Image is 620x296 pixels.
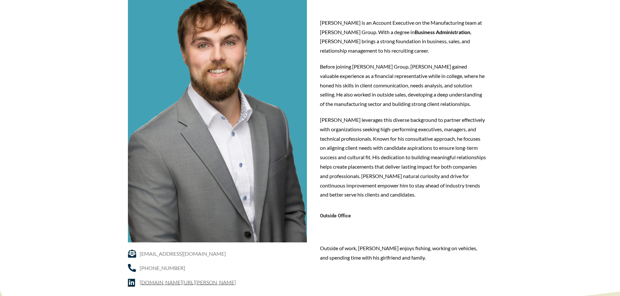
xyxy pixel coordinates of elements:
a: [EMAIL_ADDRESS][DOMAIN_NAME] [128,249,307,258]
p: Outside of work, [PERSON_NAME] enjoys fishing, working on vehicles, and spending time with his gi... [320,244,486,263]
h4: Outside Office [320,212,486,221]
p: [PERSON_NAME] leverages this diverse background to partner effectively with organizations seeking... [320,115,486,199]
p: Before joining [PERSON_NAME] Group, [PERSON_NAME] gained valuable experience as a financial repre... [320,62,486,109]
span: [PHONE_NUMBER] [138,263,185,273]
strong: Business Administration [415,29,470,35]
span: [EMAIL_ADDRESS][DOMAIN_NAME] [138,249,226,258]
a: [PHONE_NUMBER] [128,263,307,273]
a: [DOMAIN_NAME][URL][PERSON_NAME] [128,277,307,287]
span: [DOMAIN_NAME][URL][PERSON_NAME] [138,277,236,287]
p: [PERSON_NAME] is an Account Executive on the Manufacturing team at [PERSON_NAME] Group. With a de... [320,18,486,56]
